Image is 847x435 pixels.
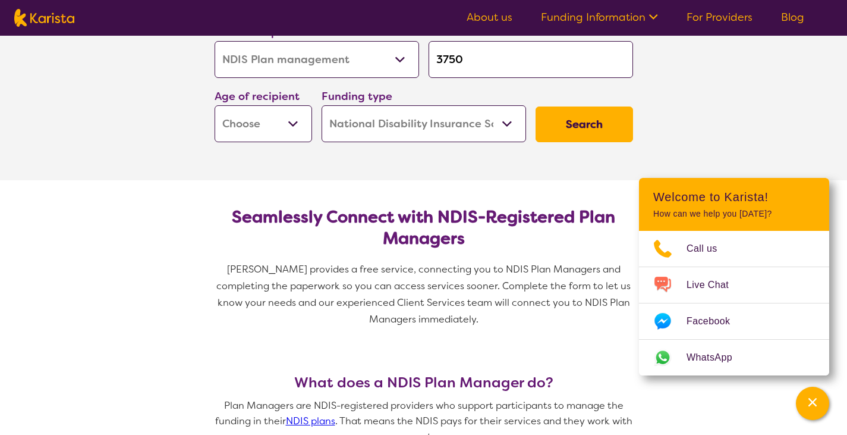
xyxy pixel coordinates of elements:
ul: Choose channel [639,231,829,375]
img: Karista logo [14,9,74,27]
span: Call us [687,240,732,258]
h3: What does a NDIS Plan Manager do? [210,374,638,391]
input: Type [429,41,633,78]
span: WhatsApp [687,349,747,367]
a: NDIS plans [286,415,335,427]
span: [PERSON_NAME] provides a free service, connecting you to NDIS Plan Managers and completing the pa... [216,263,633,326]
label: Funding type [322,89,392,104]
a: For Providers [687,10,752,24]
h2: Welcome to Karista! [653,190,815,204]
button: Channel Menu [796,387,829,420]
h2: Seamlessly Connect with NDIS-Registered Plan Managers [224,206,624,249]
a: Blog [781,10,804,24]
a: Funding Information [541,10,658,24]
label: Age of recipient [215,89,300,104]
span: Live Chat [687,276,743,294]
a: Web link opens in a new tab. [639,340,829,375]
span: Facebook [687,312,744,330]
div: Channel Menu [639,178,829,375]
button: Search [536,107,633,142]
p: How can we help you [DATE]? [653,209,815,219]
a: About us [467,10,512,24]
